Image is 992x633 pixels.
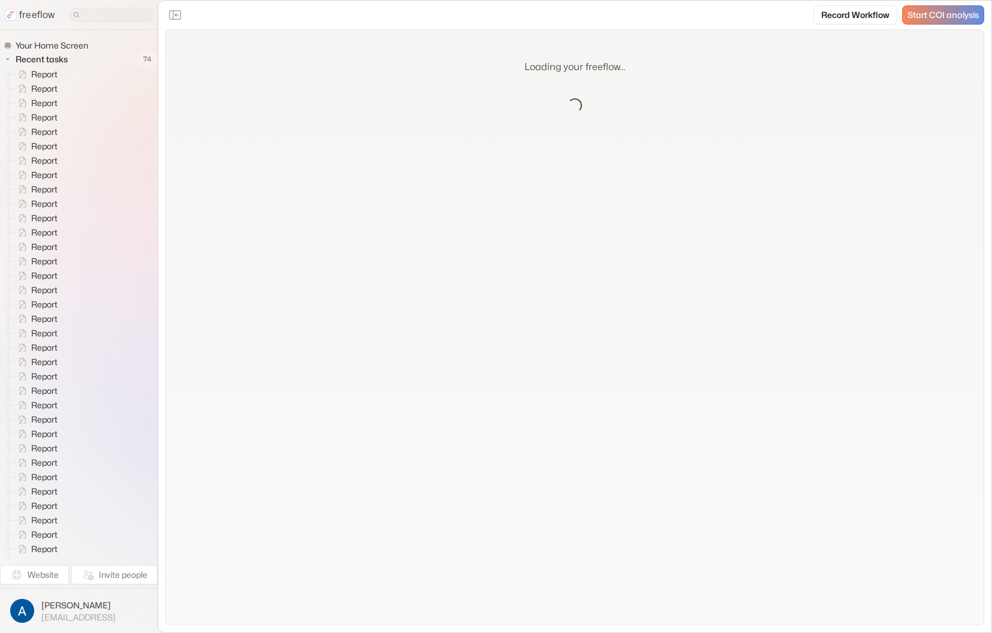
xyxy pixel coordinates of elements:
span: Report [29,428,61,440]
img: profile [10,599,34,623]
span: Report [29,414,61,426]
span: Report [29,327,61,339]
span: [EMAIL_ADDRESS] [41,612,116,623]
a: Report [8,211,62,225]
a: Report [8,326,62,340]
span: Report [29,514,61,526]
a: Report [8,139,62,153]
span: Report [29,486,61,498]
a: Report [8,398,62,412]
span: Report [29,255,61,267]
span: Recent tasks [13,53,71,65]
a: Report [8,153,62,168]
span: Report [29,111,61,123]
a: Report [8,384,62,398]
a: freeflow [5,8,55,22]
a: Report [8,67,62,82]
span: Start COI analysis [907,10,979,20]
a: Report [8,269,62,283]
button: Close the sidebar [165,5,185,25]
a: Report [8,82,62,96]
span: Report [29,140,61,152]
span: Report [29,457,61,469]
span: Report [29,227,61,239]
span: Report [29,198,61,210]
span: Report [29,169,61,181]
a: Report [8,484,62,499]
button: Invite people [71,565,158,584]
a: Report [8,110,62,125]
span: Report [29,471,61,483]
a: Report [8,542,62,556]
span: 74 [137,52,158,67]
a: Report [8,470,62,484]
a: Report [8,441,62,456]
span: Report [29,270,61,282]
a: Report [8,240,62,254]
span: Report [29,155,61,167]
span: Report [29,342,61,354]
a: Report [8,96,62,110]
span: Report [29,97,61,109]
a: Report [8,312,62,326]
a: Report [8,340,62,355]
a: Report [8,355,62,369]
a: Report [8,182,62,197]
button: [PERSON_NAME][EMAIL_ADDRESS] [7,596,150,626]
a: Your Home Screen [4,40,93,52]
span: Report [29,183,61,195]
span: Report [29,385,61,397]
span: Report [29,370,61,382]
a: Start COI analysis [902,5,984,25]
a: Report [8,556,62,571]
span: Your Home Screen [13,40,92,52]
a: Report [8,427,62,441]
p: Loading your freeflow... [524,60,625,74]
a: Report [8,225,62,240]
span: Report [29,356,61,368]
a: Report [8,297,62,312]
p: freeflow [19,8,55,22]
span: Report [29,529,61,541]
span: Report [29,442,61,454]
span: Report [29,557,61,569]
a: Report [8,197,62,211]
span: Report [29,313,61,325]
span: Report [29,543,61,555]
a: Report [8,456,62,470]
a: Report [8,254,62,269]
a: Report [8,168,62,182]
span: Report [29,399,61,411]
span: Report [29,126,61,138]
a: Report [8,369,62,384]
span: Report [29,68,61,80]
a: Report [8,283,62,297]
a: Report [8,527,62,542]
span: Report [29,284,61,296]
button: Recent tasks [4,52,73,67]
a: Report [8,412,62,427]
a: Report [8,499,62,513]
span: Report [29,299,61,311]
span: [PERSON_NAME] [41,599,116,611]
span: Report [29,83,61,95]
a: Report [8,125,62,139]
span: Report [29,212,61,224]
a: Report [8,513,62,527]
a: Record Workflow [813,5,897,25]
span: Report [29,241,61,253]
span: Report [29,500,61,512]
